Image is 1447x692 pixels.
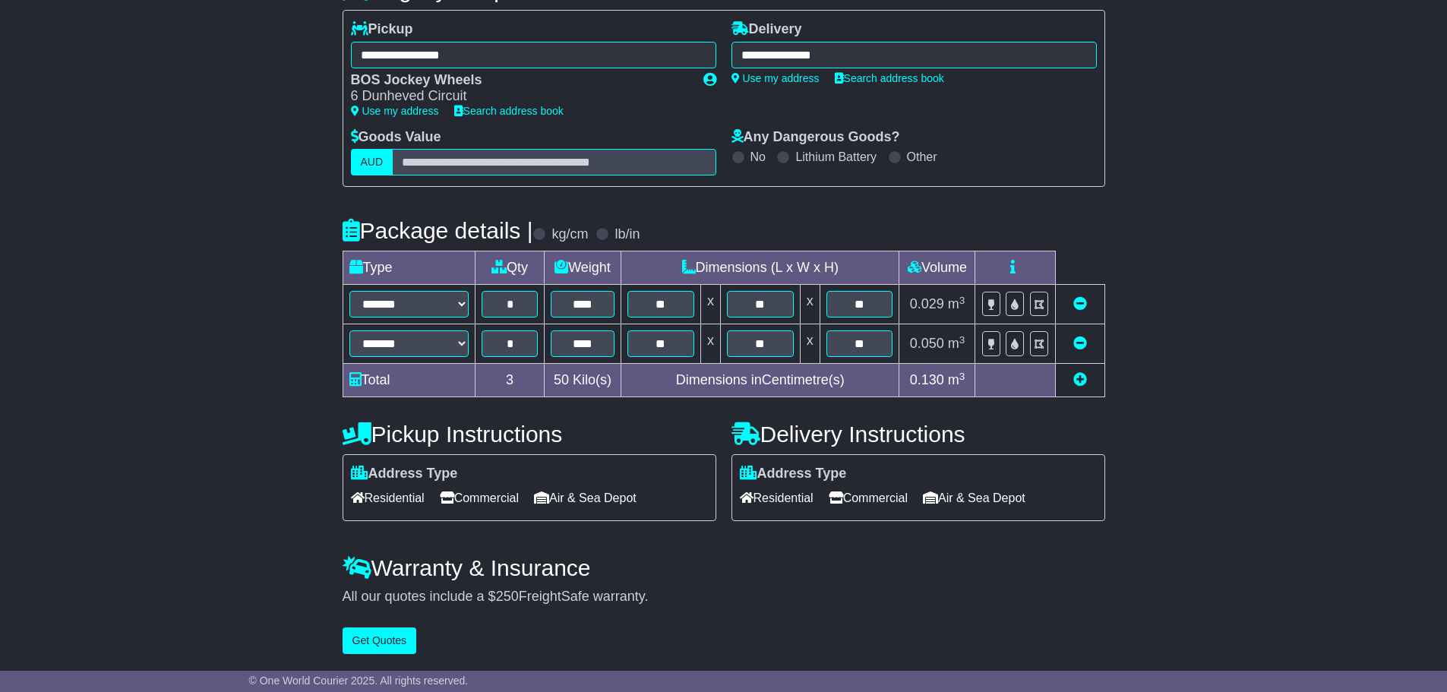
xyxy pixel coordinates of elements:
sup: 3 [959,295,965,306]
span: Commercial [829,486,908,510]
span: 250 [496,589,519,604]
span: © One World Courier 2025. All rights reserved. [249,675,469,687]
span: Commercial [440,486,519,510]
h4: Pickup Instructions [343,422,716,447]
td: Qty [475,251,545,285]
a: Search address book [454,105,564,117]
span: Air & Sea Depot [534,486,637,510]
button: Get Quotes [343,627,417,654]
td: x [800,324,820,364]
a: Remove this item [1073,296,1087,311]
a: Use my address [351,105,439,117]
label: Goods Value [351,129,441,146]
label: Other [907,150,937,164]
label: Address Type [351,466,458,482]
td: x [700,324,720,364]
td: Dimensions (L x W x H) [621,251,899,285]
div: BOS Jockey Wheels [351,72,688,89]
span: Residential [740,486,814,510]
td: Volume [899,251,975,285]
td: Total [343,364,475,397]
td: Type [343,251,475,285]
label: AUD [351,149,393,175]
sup: 3 [959,371,965,382]
td: Kilo(s) [544,364,621,397]
a: Use my address [731,72,820,84]
label: Pickup [351,21,413,38]
span: m [948,336,965,351]
span: Air & Sea Depot [923,486,1025,510]
span: 0.130 [910,372,944,387]
label: No [750,150,766,164]
span: 0.050 [910,336,944,351]
h4: Package details | [343,218,533,243]
label: Any Dangerous Goods? [731,129,900,146]
td: x [800,285,820,324]
div: All our quotes include a $ FreightSafe warranty. [343,589,1105,605]
span: Residential [351,486,425,510]
td: Dimensions in Centimetre(s) [621,364,899,397]
span: m [948,296,965,311]
td: 3 [475,364,545,397]
label: lb/in [615,226,640,243]
span: m [948,372,965,387]
h4: Delivery Instructions [731,422,1105,447]
h4: Warranty & Insurance [343,555,1105,580]
td: Weight [544,251,621,285]
a: Remove this item [1073,336,1087,351]
a: Search address book [835,72,944,84]
td: x [700,285,720,324]
label: kg/cm [551,226,588,243]
span: 0.029 [910,296,944,311]
sup: 3 [959,334,965,346]
span: 50 [554,372,569,387]
a: Add new item [1073,372,1087,387]
label: Delivery [731,21,802,38]
div: 6 Dunheved Circuit [351,88,688,105]
label: Address Type [740,466,847,482]
label: Lithium Battery [795,150,877,164]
